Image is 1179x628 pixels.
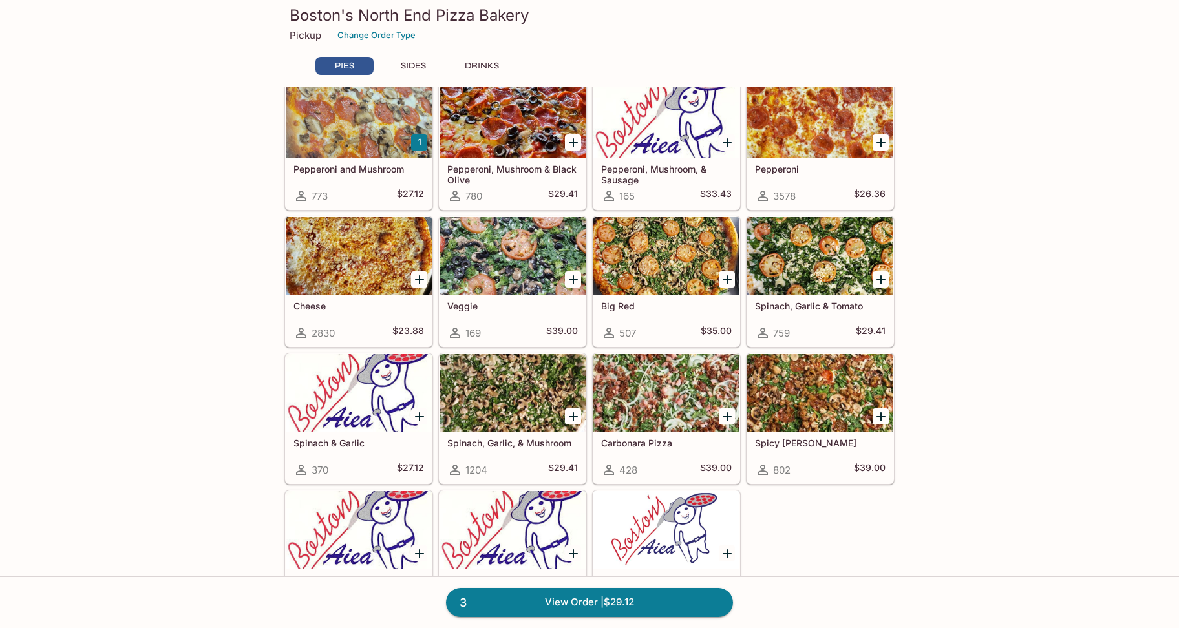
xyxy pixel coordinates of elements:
span: 780 [465,190,482,202]
span: 370 [312,464,328,476]
button: DRINKS [452,57,511,75]
h5: Cheese [293,300,424,311]
a: Carbonara Pizza428$39.00 [593,353,740,484]
div: Pepperoni and Mushroom [286,80,432,158]
span: 759 [773,327,790,339]
span: 773 [312,190,328,202]
span: 802 [773,464,791,476]
a: Daily Specials 1/2 & 1/2 Combo157 [593,490,740,621]
h5: $39.00 [546,325,578,340]
a: Pepperoni3578$26.36 [747,79,894,210]
div: Big Red [593,217,739,295]
h5: Big Red [601,300,732,311]
h3: Boston's North End Pizza Bakery [290,5,889,25]
button: Add Pepperoni, Mushroom, & Sausage [719,134,735,151]
h5: $29.41 [548,188,578,204]
button: Add Spicy Jenny [873,408,889,424]
h5: Carbonara Pizza [601,437,732,448]
button: Add Veggie [565,271,581,288]
h5: Pepperoni, Mushroom & Black Olive [447,163,578,185]
h5: Spinach & Garlic [293,437,424,448]
div: Spinach, Garlic & Tomato [747,217,893,295]
button: PIES [315,57,374,75]
span: 165 [619,190,635,202]
button: Change Order Type [332,25,421,45]
h5: Build Your Own - White Style w/ Cheese [447,574,578,596]
a: 3View Order |$29.12 [446,588,733,616]
div: Spinach, Garlic, & Mushroom [440,354,586,432]
a: Pepperoni, Mushroom & Black Olive780$29.41 [439,79,586,210]
button: Add Carbonara Pizza [719,408,735,424]
div: Daily Specials 1/2 & 1/2 Combo [593,491,739,569]
a: Spicy [PERSON_NAME]802$39.00 [747,353,894,484]
div: Pepperoni [747,80,893,158]
button: Add Big Red [719,271,735,288]
button: Add Pepperoni and Mushroom [411,134,427,151]
h5: Pepperoni, Mushroom, & Sausage [601,163,732,185]
a: Pepperoni, Mushroom, & Sausage165$33.43 [593,79,740,210]
span: 2830 [312,327,335,339]
h5: $26.36 [854,188,886,204]
h5: $39.00 [700,462,732,477]
div: Pepperoni, Mushroom, & Sausage [593,80,739,158]
span: 507 [619,327,636,339]
a: Build Your Own - White Style w/ Cheese218$23.88 [439,490,586,621]
span: 3578 [773,190,796,202]
h5: Pepperoni [755,163,886,174]
h5: Veggie [447,300,578,311]
button: Add Spinach, Garlic, & Mushroom [565,408,581,424]
button: Add Cheese [411,271,427,288]
button: Add Build Your Own - White Style w/ Cheese [565,545,581,561]
h5: Pepperoni and Mushroom [293,163,424,174]
h5: Spicy [PERSON_NAME] [755,437,886,448]
button: Add Spinach, Garlic & Tomato [873,271,889,288]
h5: Spinach, Garlic & Tomato [755,300,886,311]
h5: $29.41 [548,462,578,477]
div: Cheese [286,217,432,295]
div: Spicy Jenny [747,354,893,432]
button: Add Build Your Own - Red Style w/ Cheese [411,545,427,561]
h5: $33.43 [700,188,732,204]
h5: $27.12 [397,462,424,477]
p: Pickup [290,29,321,41]
button: SIDES [384,57,442,75]
h5: $23.88 [392,325,424,340]
h5: $35.00 [701,325,732,340]
h5: $29.41 [856,325,886,340]
div: Veggie [440,217,586,295]
span: 3 [452,594,474,612]
a: Spinach, Garlic & Tomato759$29.41 [747,216,894,347]
span: 428 [619,464,637,476]
a: Spinach & Garlic370$27.12 [285,353,432,484]
div: Pepperoni, Mushroom & Black Olive [440,80,586,158]
button: Add Pepperoni [873,134,889,151]
h5: Spinach, Garlic, & Mushroom [447,437,578,448]
h5: $39.00 [854,462,886,477]
h5: Build Your Own - Red Style w/ Cheese [293,574,424,596]
a: Veggie169$39.00 [439,216,586,347]
a: Cheese2830$23.88 [285,216,432,347]
button: Add Spinach & Garlic [411,408,427,424]
span: 169 [465,327,481,339]
a: Build Your Own - Red Style w/ Cheese1357$23.88 [285,490,432,621]
h5: Daily Specials 1/2 & 1/2 Combo [601,574,732,596]
h5: $27.12 [397,188,424,204]
button: Add Daily Specials 1/2 & 1/2 Combo [719,545,735,561]
a: Spinach, Garlic, & Mushroom1204$29.41 [439,353,586,484]
a: Pepperoni and Mushroom773$27.12 [285,79,432,210]
div: Build Your Own - Red Style w/ Cheese [286,491,432,569]
div: Build Your Own - White Style w/ Cheese [440,491,586,569]
a: Big Red507$35.00 [593,216,740,347]
div: Carbonara Pizza [593,354,739,432]
span: 1204 [465,464,487,476]
div: Spinach & Garlic [286,354,432,432]
button: Add Pepperoni, Mushroom & Black Olive [565,134,581,151]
